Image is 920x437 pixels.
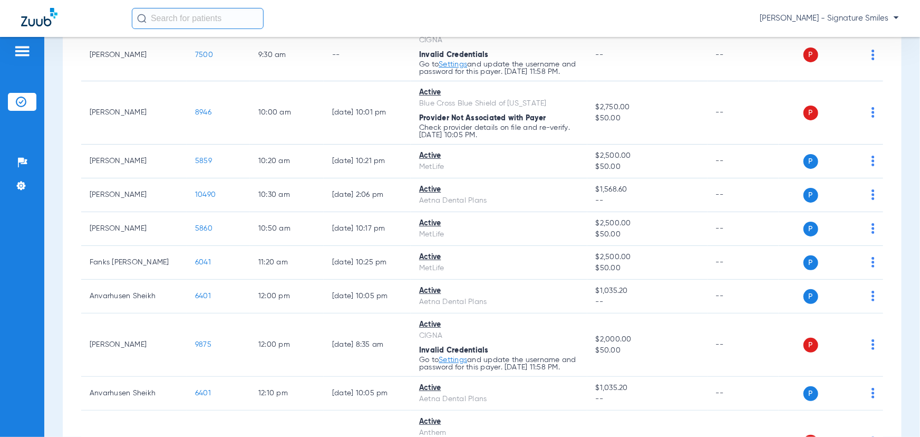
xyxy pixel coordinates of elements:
[596,102,699,113] span: $2,750.00
[81,81,187,145] td: [PERSON_NAME]
[708,29,779,81] td: --
[195,191,216,198] span: 10490
[803,255,818,270] span: P
[596,229,699,240] span: $50.00
[419,252,579,263] div: Active
[250,178,324,212] td: 10:30 AM
[708,81,779,145] td: --
[871,107,875,118] img: group-dot-blue.svg
[419,195,579,206] div: Aetna Dental Plans
[439,356,467,364] a: Settings
[596,184,699,195] span: $1,568.60
[21,8,57,26] img: Zuub Logo
[324,81,411,145] td: [DATE] 10:01 PM
[195,292,211,300] span: 6401
[419,218,579,229] div: Active
[596,252,699,263] span: $2,500.00
[324,212,411,246] td: [DATE] 10:17 PM
[419,51,489,59] span: Invalid Credentials
[81,178,187,212] td: [PERSON_NAME]
[195,341,211,348] span: 9875
[250,246,324,280] td: 11:20 AM
[324,29,411,81] td: --
[871,156,875,166] img: group-dot-blue.svg
[419,383,579,394] div: Active
[195,109,211,116] span: 8946
[195,389,211,397] span: 6401
[81,145,187,178] td: [PERSON_NAME]
[708,377,779,411] td: --
[81,313,187,377] td: [PERSON_NAME]
[419,184,579,195] div: Active
[250,29,324,81] td: 9:30 AM
[867,386,920,437] iframe: Chat Widget
[596,383,699,394] span: $1,035.20
[195,259,211,266] span: 6041
[596,113,699,124] span: $50.00
[324,377,411,411] td: [DATE] 10:05 PM
[803,338,818,353] span: P
[324,178,411,212] td: [DATE] 2:06 PM
[195,157,212,165] span: 5859
[419,416,579,427] div: Active
[137,14,147,23] img: Search Icon
[871,257,875,268] img: group-dot-blue.svg
[596,161,699,173] span: $50.00
[760,13,899,24] span: [PERSON_NAME] - Signature Smiles
[871,223,875,234] img: group-dot-blue.svg
[596,263,699,274] span: $50.00
[81,280,187,313] td: Anvarhusen Sheikh
[250,377,324,411] td: 12:10 PM
[419,124,579,139] p: Check provider details on file and re-verify. [DATE] 10:05 PM.
[803,106,818,120] span: P
[419,150,579,161] div: Active
[596,345,699,356] span: $50.00
[324,145,411,178] td: [DATE] 10:21 PM
[708,246,779,280] td: --
[871,291,875,301] img: group-dot-blue.svg
[803,386,818,401] span: P
[419,115,546,122] span: Provider Not Associated with Payer
[596,150,699,161] span: $2,500.00
[81,29,187,81] td: [PERSON_NAME]
[419,98,579,109] div: Blue Cross Blue Shield of [US_STATE]
[596,195,699,206] span: --
[419,87,579,98] div: Active
[419,35,579,46] div: CIGNA
[14,45,31,58] img: hamburger-icon
[195,225,212,232] span: 5860
[81,377,187,411] td: Anvarhusen Sheikh
[596,394,699,405] span: --
[596,297,699,308] span: --
[419,161,579,173] div: MetLife
[250,313,324,377] td: 12:00 PM
[708,212,779,246] td: --
[596,51,604,59] span: --
[419,286,579,297] div: Active
[419,319,579,330] div: Active
[871,189,875,200] img: group-dot-blue.svg
[596,286,699,297] span: $1,035.20
[439,61,467,68] a: Settings
[419,330,579,341] div: CIGNA
[419,229,579,240] div: MetLife
[803,154,818,169] span: P
[803,289,818,304] span: P
[708,145,779,178] td: --
[708,313,779,377] td: --
[419,61,579,75] p: Go to and update the username and password for this payer. [DATE] 11:58 PM.
[132,8,264,29] input: Search for patients
[195,51,213,59] span: 7500
[419,297,579,308] div: Aetna Dental Plans
[250,280,324,313] td: 12:00 PM
[81,246,187,280] td: Fanks [PERSON_NAME]
[803,188,818,203] span: P
[419,263,579,274] div: MetLife
[250,212,324,246] td: 10:50 AM
[708,178,779,212] td: --
[419,347,489,354] span: Invalid Credentials
[324,280,411,313] td: [DATE] 10:05 PM
[596,334,699,345] span: $2,000.00
[324,313,411,377] td: [DATE] 8:35 AM
[81,212,187,246] td: [PERSON_NAME]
